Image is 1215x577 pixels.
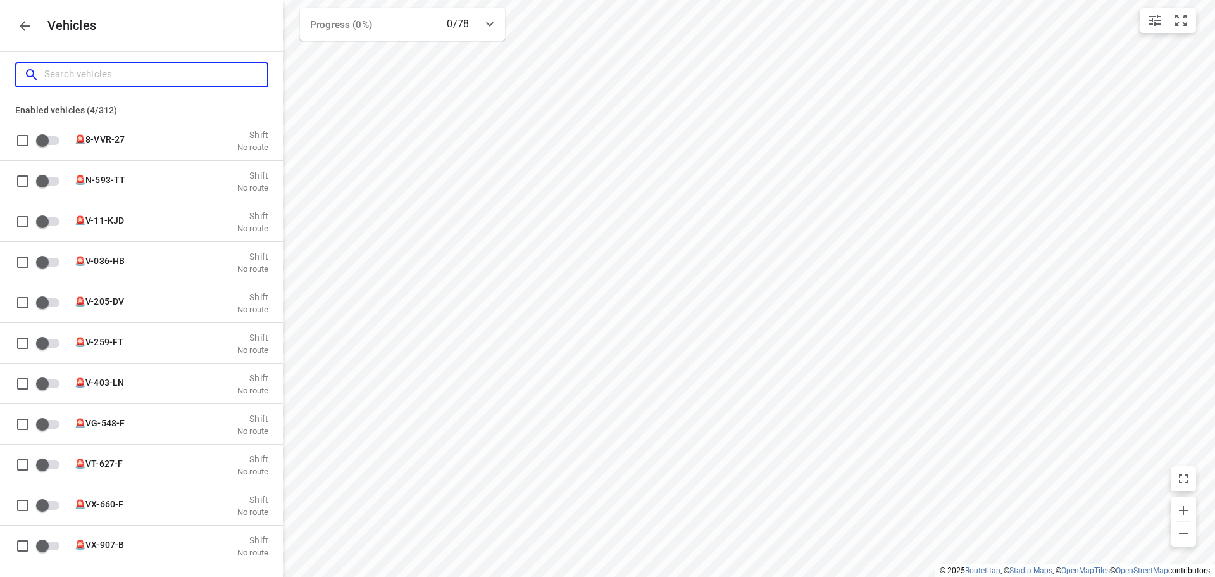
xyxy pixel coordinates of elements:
p: Shift [237,210,268,220]
span: 🚨V-11-KJD [75,215,124,225]
span: Enable [35,533,67,557]
p: No route [237,304,268,314]
span: 🚨VG-548-F [75,417,125,428]
span: 🚨VX-907-B [75,539,124,549]
p: Shift [237,251,268,261]
p: Shift [237,170,268,180]
button: Fit zoom [1168,8,1193,33]
a: OpenStreetMap [1116,566,1168,575]
span: 🚨V-036-HB [75,255,125,265]
span: Enable [35,493,67,517]
p: Shift [237,372,268,383]
p: Shift [237,413,268,423]
span: Enable [35,412,67,436]
span: 🚨V-259-FT [75,336,123,346]
span: 🚨8-VVR-27 [75,134,125,144]
span: 🚨N-593-TT [75,174,125,184]
span: Enable [35,290,67,314]
p: No route [237,385,268,395]
span: Enable [35,209,67,233]
span: Enable [35,371,67,395]
p: Shift [237,535,268,545]
p: No route [237,507,268,517]
span: Enable [35,128,67,152]
li: © 2025 , © , © © contributors [940,566,1210,575]
span: 🚨VX-660-F [75,498,123,509]
p: 0/78 [447,16,469,32]
span: 🚨V-205-DV [75,296,124,306]
p: No route [237,466,268,476]
p: Shift [237,291,268,301]
span: Enable [35,168,67,193]
p: Shift [237,129,268,139]
span: 🚨VT-627-F [75,458,123,468]
div: small contained button group [1140,8,1196,33]
span: Progress (0%) [310,19,372,30]
p: Vehicles [37,18,97,33]
a: Stadia Maps [1009,566,1052,575]
p: Shift [237,332,268,342]
span: Enable [35,250,67,274]
a: Routetitan [965,566,1000,575]
div: Progress (0%)0/78 [300,8,505,41]
p: No route [237,345,268,355]
p: Shift [237,453,268,464]
input: Search vehicles [44,65,267,84]
span: Enable [35,452,67,476]
span: Enable [35,331,67,355]
span: 🚨V-403-LN [75,377,124,387]
p: Shift [237,494,268,504]
p: No route [237,547,268,557]
p: No route [237,142,268,152]
p: No route [237,182,268,193]
p: No route [237,223,268,233]
a: OpenMapTiles [1061,566,1110,575]
p: No route [237,263,268,274]
p: No route [237,426,268,436]
button: Map settings [1142,8,1168,33]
